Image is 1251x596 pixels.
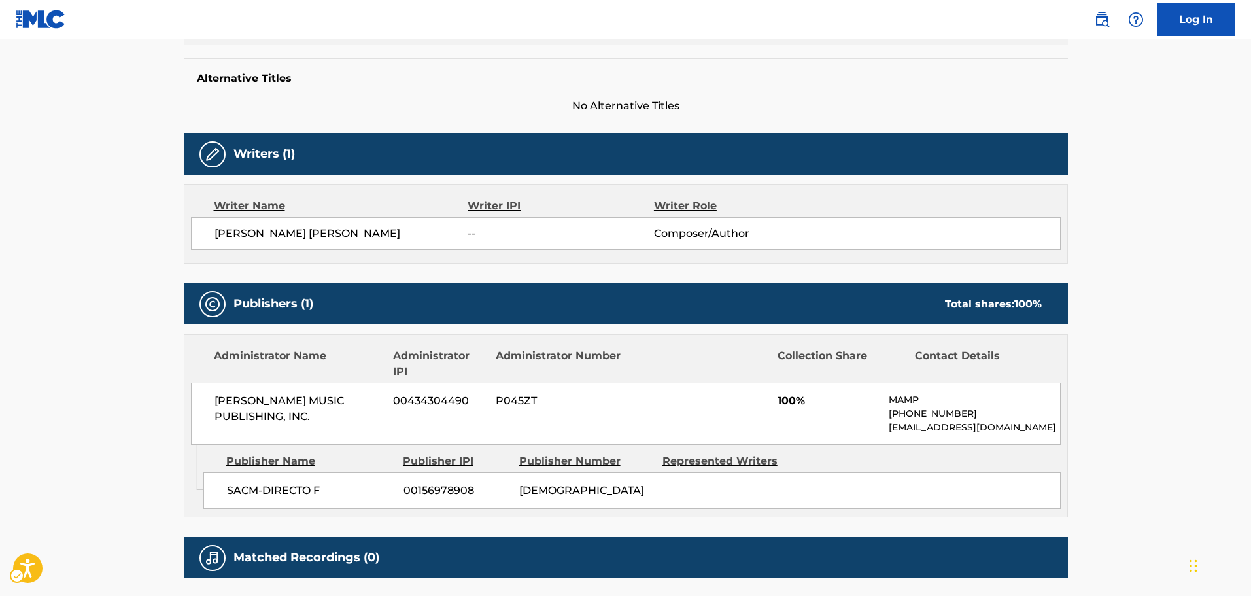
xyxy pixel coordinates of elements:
span: SACM-DIRECTO F [227,483,394,499]
h5: Alternative Titles [197,72,1055,85]
p: MAMP [889,393,1059,407]
div: Writer IPI [468,198,654,214]
h5: Publishers (1) [233,296,313,311]
p: [PHONE_NUMBER] [889,407,1059,421]
h5: Matched Recordings (0) [233,550,379,565]
span: 100 % [1014,298,1042,310]
img: Publishers [205,296,220,312]
img: Writers [205,147,220,162]
span: No Alternative Titles [184,98,1068,114]
span: [PERSON_NAME] MUSIC PUBLISHING, INC. [214,393,384,425]
img: Matched Recordings [205,550,220,566]
img: help [1128,12,1144,27]
div: Writer Role [654,198,823,214]
span: Composer/Author [654,226,823,241]
span: [DEMOGRAPHIC_DATA] [519,483,653,499]
span: -- [468,226,653,241]
div: Contact Details [915,348,1042,379]
div: Publisher IPI [403,453,509,469]
span: P045ZT [496,393,623,409]
div: Administrator IPI [393,348,486,379]
img: MLC Logo [16,10,66,29]
iframe: Hubspot Iframe [1186,533,1251,596]
h5: Writers (1) [233,147,295,162]
div: Collection Share [778,348,904,379]
div: Represented Writers [662,453,796,469]
p: [EMAIL_ADDRESS][DOMAIN_NAME] [889,421,1059,434]
span: 100% [778,393,879,409]
span: 00434304490 [393,393,486,409]
div: Administrator Name [214,348,383,379]
div: Widget de chat [1186,533,1251,596]
div: Publisher Name [226,453,393,469]
div: Total shares: [945,296,1042,312]
div: Arrastrar [1190,546,1197,586]
span: [PERSON_NAME] [PERSON_NAME] [214,226,468,241]
img: search [1094,12,1110,27]
div: Administrator Number [496,348,623,379]
div: Writer Name [214,198,468,214]
div: Publisher Number [519,453,653,469]
span: 00156978908 [403,483,509,499]
a: Log In [1157,3,1235,36]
